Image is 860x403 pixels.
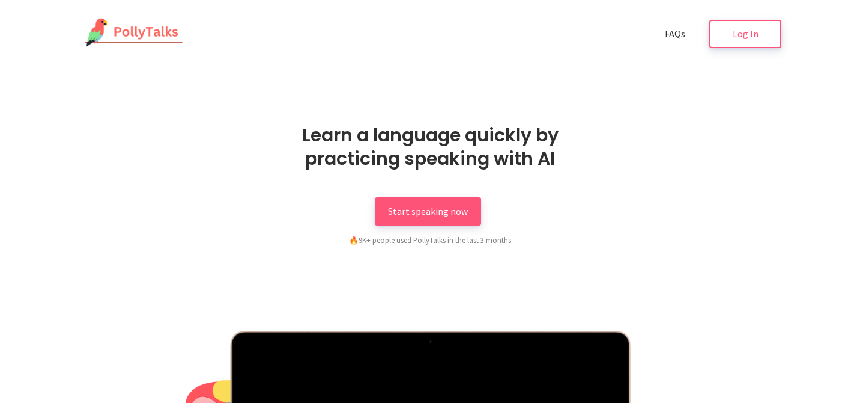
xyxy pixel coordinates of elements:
[79,18,183,48] img: PollyTalks Logo
[709,20,781,48] a: Log In
[733,28,759,40] span: Log In
[652,20,698,48] a: FAQs
[286,234,574,246] div: 9K+ people used PollyTalks in the last 3 months
[349,235,359,245] span: fire
[665,28,685,40] span: FAQs
[375,197,481,226] a: Start speaking now
[388,205,468,217] span: Start speaking now
[265,123,595,170] h1: Learn a language quickly by practicing speaking with AI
